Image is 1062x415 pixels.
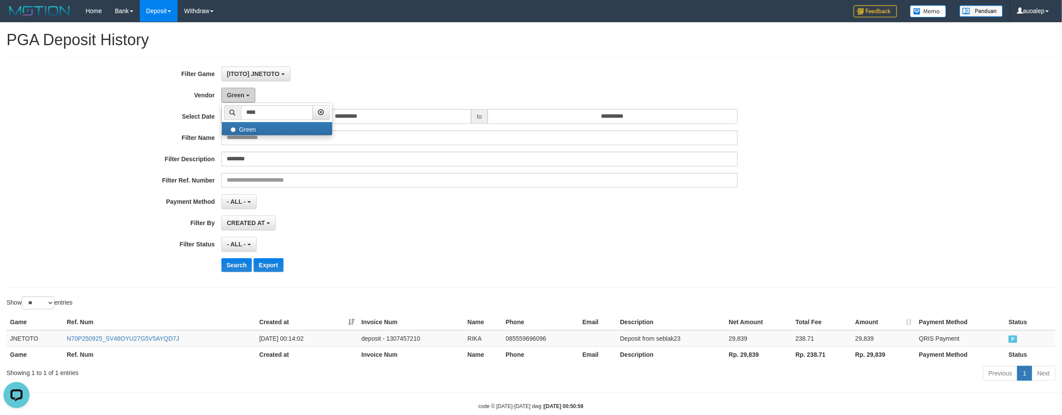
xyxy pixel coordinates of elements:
[617,346,725,362] th: Description
[852,346,916,362] th: Rp. 29,839
[67,335,179,342] a: N70P250925_SV48OYU27G5V5AYQD7J
[852,314,916,330] th: Amount: activate to sort column ascending
[1005,314,1055,330] th: Status
[22,296,54,309] select: Showentries
[617,314,725,330] th: Description
[1032,366,1055,381] a: Next
[227,219,265,226] span: CREATED AT
[227,198,246,205] span: - ALL -
[544,403,584,409] strong: [DATE] 00:50:59
[221,66,290,81] button: [ITOTO] JNETOTO
[1005,346,1055,362] th: Status
[7,346,63,362] th: Game
[227,241,246,248] span: - ALL -
[221,237,257,252] button: - ALL -
[7,296,73,309] label: Show entries
[983,366,1018,381] a: Previous
[7,4,73,17] img: MOTION_logo.png
[579,346,617,362] th: Email
[221,216,276,230] button: CREATED AT
[7,365,436,377] div: Showing 1 to 1 of 1 entries
[502,330,579,347] td: 085559696096
[221,258,252,272] button: Search
[792,346,852,362] th: Rp. 238.71
[854,5,897,17] img: Feedback.jpg
[464,314,502,330] th: Name
[478,403,584,409] small: code © [DATE]-[DATE] dwg |
[1017,366,1032,381] a: 1
[726,314,792,330] th: Net Amount
[502,346,579,362] th: Phone
[916,330,1005,347] td: QRIS Payment
[726,346,792,362] th: Rp. 29,839
[254,258,283,272] button: Export
[7,314,63,330] th: Game
[910,5,947,17] img: Button%20Memo.svg
[222,122,332,135] label: Green
[231,127,236,133] input: Green
[63,346,256,362] th: Ref. Num
[3,3,30,30] button: Open LiveChat chat widget
[471,109,488,124] span: to
[221,194,257,209] button: - ALL -
[579,314,617,330] th: Email
[726,330,792,347] td: 29,839
[617,330,725,347] td: Deposit from seblak23
[960,5,1003,17] img: panduan.png
[916,314,1005,330] th: Payment Method
[464,346,502,362] th: Name
[792,314,852,330] th: Total Fee
[358,330,464,347] td: deposit - 1307457210
[464,330,502,347] td: RIKA
[502,314,579,330] th: Phone
[852,330,916,347] td: 29,839
[916,346,1005,362] th: Payment Method
[7,31,1055,49] h1: PGA Deposit History
[227,70,280,77] span: [ITOTO] JNETOTO
[358,314,464,330] th: Invoice Num
[221,88,255,103] button: Green
[358,346,464,362] th: Invoice Num
[792,330,852,347] td: 238.71
[1009,335,1017,343] span: PAID
[7,330,63,347] td: JNETOTO
[256,346,358,362] th: Created at
[256,314,358,330] th: Created at: activate to sort column ascending
[63,314,256,330] th: Ref. Num
[256,330,358,347] td: [DATE] 00:14:02
[227,92,244,99] span: Green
